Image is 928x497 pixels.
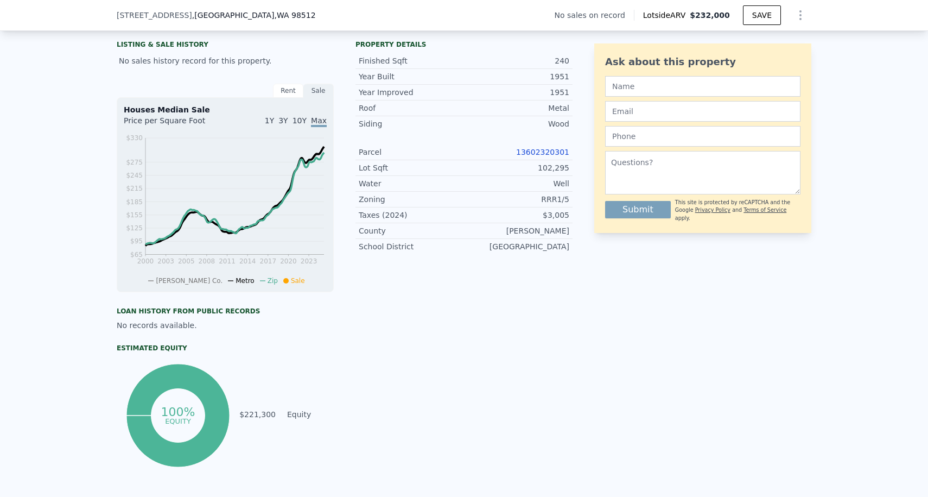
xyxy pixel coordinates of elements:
tspan: 2011 [219,257,236,265]
span: 3Y [278,116,288,125]
span: [STREET_ADDRESS] [117,10,192,21]
td: Equity [285,408,334,420]
tspan: $95 [130,237,143,245]
tspan: $330 [126,134,143,142]
tspan: 2003 [157,257,174,265]
span: Lotside ARV [643,10,690,21]
div: School District [359,241,464,252]
div: 1951 [464,87,569,98]
div: Zoning [359,194,464,205]
tspan: $215 [126,185,143,192]
div: Year Improved [359,87,464,98]
tspan: $65 [130,251,143,259]
a: 13602320301 [516,148,569,156]
tspan: 2023 [301,257,317,265]
div: County [359,225,464,236]
div: Water [359,178,464,189]
div: Loan history from public records [117,307,334,316]
tspan: $125 [126,224,143,232]
tspan: 2014 [239,257,256,265]
input: Email [605,101,800,122]
span: 1Y [265,116,274,125]
tspan: 2008 [199,257,215,265]
tspan: 2020 [280,257,297,265]
tspan: $155 [126,211,143,219]
span: $232,000 [690,11,730,20]
div: Wood [464,118,569,129]
div: 240 [464,55,569,66]
span: [PERSON_NAME] Co. [156,277,223,285]
span: 10Y [293,116,307,125]
div: Roof [359,103,464,114]
div: Lot Sqft [359,162,464,173]
div: Parcel [359,147,464,158]
span: Sale [291,277,305,285]
div: [GEOGRAPHIC_DATA] [464,241,569,252]
tspan: 100% [161,405,195,419]
td: $221,300 [239,408,276,420]
div: 102,295 [464,162,569,173]
tspan: 2000 [137,257,154,265]
div: Finished Sqft [359,55,464,66]
div: No records available. [117,320,334,331]
span: Zip [268,277,278,285]
input: Name [605,76,800,97]
div: Metal [464,103,569,114]
tspan: $185 [126,198,143,206]
div: RRR1/5 [464,194,569,205]
div: No sales on record [555,10,634,21]
div: Ask about this property [605,54,800,70]
div: Property details [355,40,573,49]
button: Submit [605,201,671,218]
span: Max [311,116,327,127]
div: LISTING & SALE HISTORY [117,40,334,51]
tspan: 2017 [260,257,277,265]
div: Price per Square Foot [124,115,225,133]
div: Well [464,178,569,189]
button: SAVE [743,5,781,25]
tspan: $245 [126,172,143,179]
div: $3,005 [464,210,569,221]
span: , [GEOGRAPHIC_DATA] [192,10,316,21]
div: Sale [303,84,334,98]
div: Rent [273,84,303,98]
div: Year Built [359,71,464,82]
tspan: equity [165,417,191,425]
button: Show Options [790,4,811,26]
span: , WA 98512 [274,11,315,20]
div: Houses Median Sale [124,104,327,115]
span: Metro [236,277,254,285]
div: Taxes (2024) [359,210,464,221]
a: Terms of Service [743,207,786,213]
div: Estimated Equity [117,344,334,353]
div: [PERSON_NAME] [464,225,569,236]
div: 1951 [464,71,569,82]
input: Phone [605,126,800,147]
tspan: $275 [126,159,143,166]
tspan: 2005 [178,257,195,265]
a: Privacy Policy [695,207,730,213]
div: This site is protected by reCAPTCHA and the Google and apply. [675,199,800,222]
div: No sales history record for this property. [117,51,334,71]
div: Siding [359,118,464,129]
